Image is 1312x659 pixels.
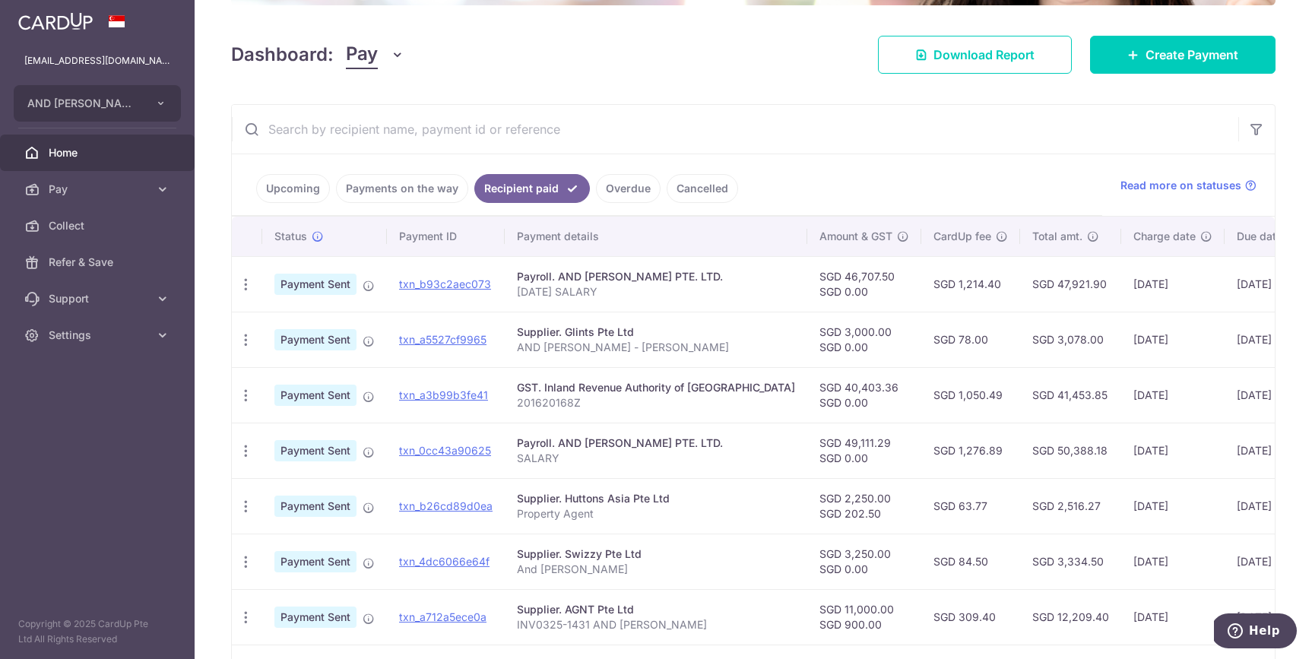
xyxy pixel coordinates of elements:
td: [DATE] [1225,367,1311,423]
p: 201620168Z [517,395,795,410]
a: Create Payment [1090,36,1276,74]
div: Payroll. AND [PERSON_NAME] PTE. LTD. [517,269,795,284]
span: Payment Sent [274,496,357,517]
div: Supplier. AGNT Pte Ltd [517,602,795,617]
th: Payment details [505,217,807,256]
td: SGD 46,707.50 SGD 0.00 [807,256,921,312]
a: txn_b26cd89d0ea [399,499,493,512]
td: SGD 63.77 [921,478,1020,534]
td: SGD 3,000.00 SGD 0.00 [807,312,921,367]
td: SGD 12,209.40 [1020,589,1121,645]
span: Home [49,145,149,160]
span: Payment Sent [274,607,357,628]
td: SGD 50,388.18 [1020,423,1121,478]
td: SGD 84.50 [921,534,1020,589]
td: [DATE] [1121,256,1225,312]
td: SGD 11,000.00 SGD 900.00 [807,589,921,645]
td: SGD 41,453.85 [1020,367,1121,423]
a: Cancelled [667,174,738,203]
a: Read more on statuses [1120,178,1257,193]
span: Create Payment [1146,46,1238,64]
p: SALARY [517,451,795,466]
img: CardUp [18,12,93,30]
td: SGD 1,050.49 [921,367,1020,423]
span: Due date [1237,229,1282,244]
span: Total amt. [1032,229,1082,244]
span: CardUp fee [933,229,991,244]
a: txn_a712a5ece0a [399,610,486,623]
td: SGD 3,078.00 [1020,312,1121,367]
td: SGD 3,250.00 SGD 0.00 [807,534,921,589]
td: [DATE] [1225,534,1311,589]
td: SGD 2,250.00 SGD 202.50 [807,478,921,534]
td: SGD 40,403.36 SGD 0.00 [807,367,921,423]
a: txn_a3b99b3fe41 [399,388,488,401]
button: Pay [346,40,404,69]
span: Settings [49,328,149,343]
span: Support [49,291,149,306]
td: SGD 1,214.40 [921,256,1020,312]
span: Refer & Save [49,255,149,270]
a: Recipient paid [474,174,590,203]
p: AND [PERSON_NAME] - [PERSON_NAME] [517,340,795,355]
span: Amount & GST [819,229,892,244]
h4: Dashboard: [231,41,334,68]
div: Supplier. Huttons Asia Pte Ltd [517,491,795,506]
p: INV0325-1431 AND [PERSON_NAME] [517,617,795,632]
td: [DATE] [1121,312,1225,367]
input: Search by recipient name, payment id or reference [232,105,1238,154]
span: Pay [49,182,149,197]
a: Payments on the way [336,174,468,203]
span: Payment Sent [274,385,357,406]
p: And [PERSON_NAME] [517,562,795,577]
span: Read more on statuses [1120,178,1241,193]
div: Supplier. Glints Pte Ltd [517,325,795,340]
td: SGD 1,276.89 [921,423,1020,478]
td: [DATE] [1225,256,1311,312]
span: Download Report [933,46,1035,64]
td: [DATE] [1225,589,1311,645]
span: Status [274,229,307,244]
a: Upcoming [256,174,330,203]
span: Payment Sent [274,274,357,295]
td: [DATE] [1121,367,1225,423]
div: Payroll. AND [PERSON_NAME] PTE. LTD. [517,436,795,451]
td: [DATE] [1121,478,1225,534]
td: SGD 2,516.27 [1020,478,1121,534]
td: [DATE] [1225,312,1311,367]
p: [DATE] SALARY [517,284,795,299]
td: [DATE] [1225,478,1311,534]
td: SGD 47,921.90 [1020,256,1121,312]
a: Download Report [878,36,1072,74]
td: SGD 78.00 [921,312,1020,367]
a: txn_b93c2aec073 [399,277,491,290]
a: txn_4dc6066e64f [399,555,490,568]
td: [DATE] [1121,534,1225,589]
td: SGD 49,111.29 SGD 0.00 [807,423,921,478]
div: Supplier. Swizzy Pte Ltd [517,547,795,562]
span: Pay [346,40,378,69]
td: SGD 309.40 [921,589,1020,645]
span: Payment Sent [274,551,357,572]
th: Payment ID [387,217,505,256]
iframe: Opens a widget where you can find more information [1214,613,1297,651]
span: Collect [49,218,149,233]
span: Charge date [1133,229,1196,244]
p: [EMAIL_ADDRESS][DOMAIN_NAME] [24,53,170,68]
td: SGD 3,334.50 [1020,534,1121,589]
a: txn_0cc43a90625 [399,444,491,457]
td: [DATE] [1121,589,1225,645]
a: Overdue [596,174,661,203]
span: Payment Sent [274,329,357,350]
div: GST. Inland Revenue Authority of [GEOGRAPHIC_DATA] [517,380,795,395]
button: AND [PERSON_NAME] PTE. LTD. [14,85,181,122]
span: Payment Sent [274,440,357,461]
a: txn_a5527cf9965 [399,333,486,346]
span: AND [PERSON_NAME] PTE. LTD. [27,96,140,111]
td: [DATE] [1225,423,1311,478]
td: [DATE] [1121,423,1225,478]
p: Property Agent [517,506,795,521]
